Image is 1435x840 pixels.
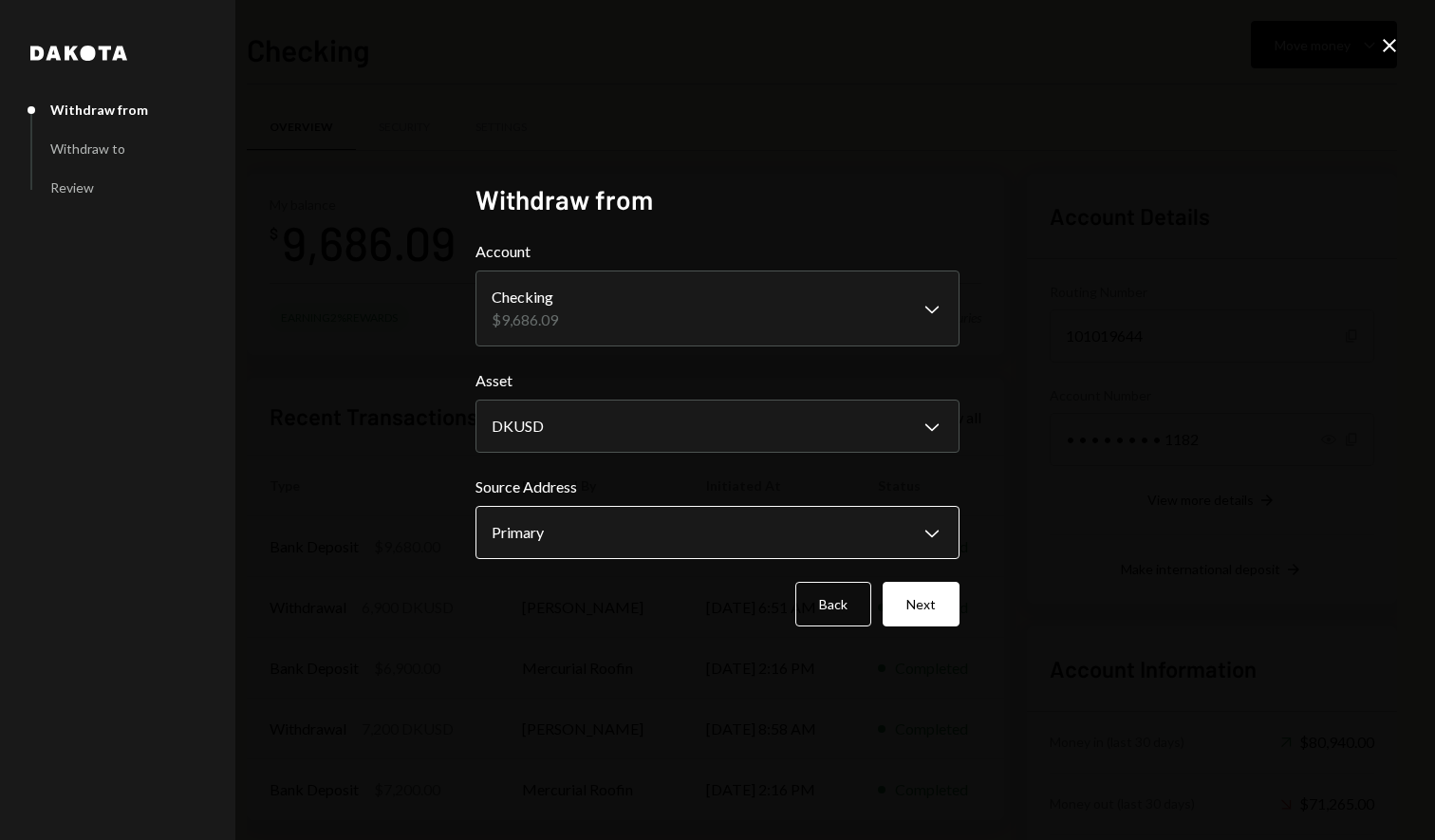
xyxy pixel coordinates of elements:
[50,179,94,196] div: Review
[475,271,960,346] button: Account
[475,240,960,263] label: Account
[475,369,960,392] label: Asset
[795,582,871,626] button: Back
[50,102,148,118] div: Withdraw from
[883,582,960,626] button: Next
[50,140,125,157] div: Withdraw to
[475,181,960,218] h2: Withdraw from
[475,400,960,453] button: Asset
[475,476,960,498] label: Source Address
[475,506,960,559] button: Source Address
